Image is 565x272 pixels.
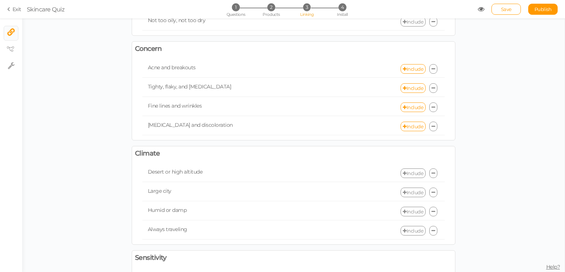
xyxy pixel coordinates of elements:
[7,6,21,13] a: Exit
[290,3,324,11] li: 3 Linking
[148,17,206,24] span: Not too oily, not too dry
[325,3,359,11] li: 4 Install
[401,83,426,93] a: Include
[303,3,311,11] span: 3
[148,207,187,213] span: Humid or damp
[337,12,348,17] span: Install
[148,64,196,71] span: Acne and breakouts
[401,102,426,112] a: Include
[401,226,426,236] a: Include
[401,17,426,27] a: Include
[27,5,65,14] div: Skincare Quiz
[401,122,426,131] a: Include
[135,149,160,158] span: Climate
[135,45,162,53] span: Concern
[401,168,426,178] a: Include
[501,6,512,12] span: Save
[401,207,426,216] a: Include
[148,188,171,194] span: Large city
[148,122,233,128] span: [MEDICAL_DATA] and discoloration
[232,3,239,11] span: 1
[401,64,426,74] a: Include
[148,83,231,90] span: Tighty, flaky, and [MEDICAL_DATA]
[254,3,288,11] li: 2 Products
[227,12,245,17] span: Questions
[338,3,346,11] span: 4
[218,3,253,11] li: 1 Questions
[148,226,187,233] span: Always traveling
[534,6,552,12] span: Publish
[401,188,426,197] a: Include
[135,254,167,262] span: Sensitivity
[263,12,280,17] span: Products
[300,12,313,17] span: Linking
[148,168,203,175] span: Desert or high altitude
[148,102,202,109] span: Fine lines and wrinkles
[267,3,275,11] span: 2
[546,264,560,270] span: Help?
[491,4,521,15] div: Save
